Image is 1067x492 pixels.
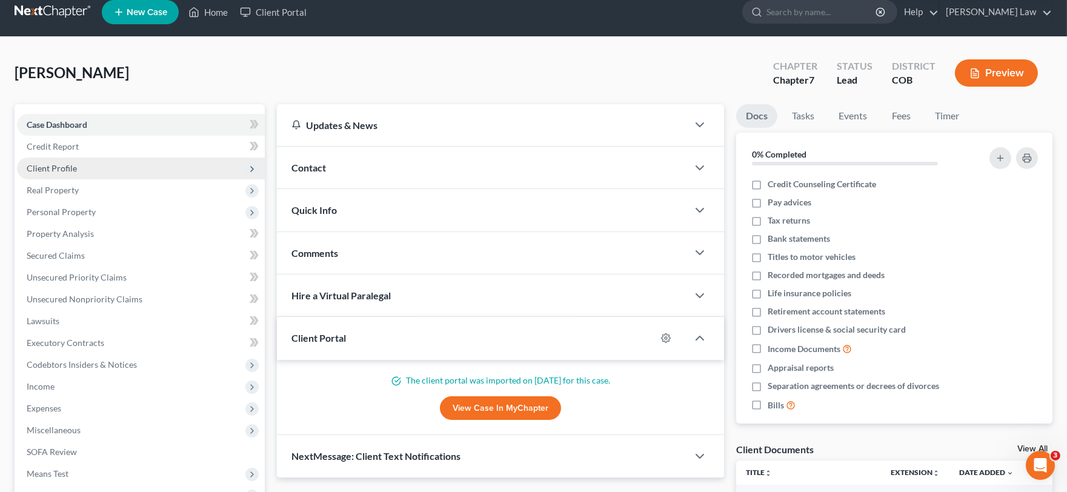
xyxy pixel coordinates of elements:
a: Case Dashboard [17,114,265,136]
span: 7 [809,74,814,85]
div: Status [837,59,873,73]
span: Retirement account statements [768,305,885,317]
i: unfold_more [765,470,772,477]
span: Real Property [27,185,79,195]
strong: 0% Completed [752,149,806,159]
span: Credit Counseling Certificate [768,178,876,190]
div: Lead [837,73,873,87]
a: Property Analysis [17,223,265,245]
a: Lawsuits [17,310,265,332]
div: COB [892,73,936,87]
a: SOFA Review [17,441,265,463]
span: Life insurance policies [768,287,851,299]
span: Property Analysis [27,228,94,239]
span: SOFA Review [27,447,77,457]
a: Secured Claims [17,245,265,267]
span: Means Test [27,468,68,479]
span: Contact [291,162,326,173]
span: Client Profile [27,163,77,173]
div: Client Documents [736,443,814,456]
span: Executory Contracts [27,337,104,348]
span: Lawsuits [27,316,59,326]
span: Drivers license & social security card [768,324,906,336]
p: The client portal was imported on [DATE] for this case. [291,374,710,387]
span: NextMessage: Client Text Notifications [291,450,460,462]
a: Executory Contracts [17,332,265,354]
a: Fees [882,104,920,128]
a: View Case in MyChapter [440,396,561,421]
span: Quick Info [291,204,337,216]
span: Unsecured Priority Claims [27,272,127,282]
span: Recorded mortgages and deeds [768,269,885,281]
span: Client Portal [291,332,346,344]
div: District [892,59,936,73]
a: [PERSON_NAME] Law [940,1,1052,23]
i: unfold_more [932,470,940,477]
div: Updates & News [291,119,673,131]
span: Income [27,381,55,391]
span: Credit Report [27,141,79,151]
a: Client Portal [234,1,313,23]
i: expand_more [1006,470,1014,477]
span: Income Documents [768,343,840,355]
span: Expenses [27,403,61,413]
span: Pay advices [768,196,811,208]
span: Appraisal reports [768,362,834,374]
a: Events [829,104,877,128]
a: Unsecured Priority Claims [17,267,265,288]
span: Miscellaneous [27,425,81,435]
span: Titles to motor vehicles [768,251,856,263]
input: Search by name... [766,1,877,23]
button: Preview [955,59,1038,87]
a: Docs [736,104,777,128]
span: Unsecured Nonpriority Claims [27,294,142,304]
span: Case Dashboard [27,119,87,130]
span: Separation agreements or decrees of divorces [768,380,939,392]
span: Bills [768,399,784,411]
span: Codebtors Insiders & Notices [27,359,137,370]
a: Tasks [782,104,824,128]
a: View All [1017,445,1048,453]
span: Hire a Virtual Paralegal [291,290,391,301]
iframe: Intercom live chat [1026,451,1055,480]
span: Tax returns [768,214,810,227]
span: Personal Property [27,207,96,217]
a: Home [182,1,234,23]
a: Titleunfold_more [746,468,772,477]
span: New Case [127,8,167,17]
a: Help [898,1,939,23]
a: Extensionunfold_more [891,468,940,477]
div: Chapter [773,73,817,87]
div: Chapter [773,59,817,73]
a: Unsecured Nonpriority Claims [17,288,265,310]
span: Secured Claims [27,250,85,261]
span: [PERSON_NAME] [15,64,129,81]
span: Comments [291,247,338,259]
a: Credit Report [17,136,265,158]
a: Timer [925,104,969,128]
span: Bank statements [768,233,830,245]
a: Date Added expand_more [959,468,1014,477]
span: 3 [1051,451,1060,460]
